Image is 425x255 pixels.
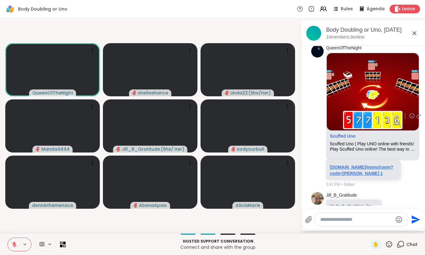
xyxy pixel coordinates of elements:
img: https://sharewell-space-live.sfo3.digitaloceanspaces.com/user-generated/2564abe4-c444-4046-864b-7... [311,192,324,205]
div: Body Doubling or Uno, [DATE] [326,26,421,34]
span: ( She/ Her ) [161,146,184,152]
span: dennisthemenace [32,202,73,208]
span: Body Doubling or Uno [18,6,67,12]
img: ShareWell Logomark [5,4,16,14]
span: Jill_B_Gratitude [122,146,160,152]
img: https://sharewell-space-live.sfo3.digitaloceanspaces.com/user-generated/d7277878-0de6-43a2-a937-4... [311,45,324,57]
img: Scuffed Uno | Play UNO online with friends! [327,53,419,130]
div: Scuffed Uno | Play UNO online with friends! [330,141,416,147]
button: Emoji picker [395,216,403,223]
p: i'm body doubling. i'm coloring and listening to music. i need to turn off my brain for a while [330,203,378,228]
div: Play Scuffed Uno online! The best way to play UNO online with friends for free! Join up to 12 fri... [330,147,416,152]
p: Hosted support conversation [69,239,367,244]
a: Jill_B_Gratitude [326,192,357,198]
a: QueenOfTheNight [326,45,362,51]
button: Send [408,212,422,226]
a: Attachment [330,134,355,139]
span: ( She/Her ) [248,90,271,96]
a: [DOMAIN_NAME]/menu/room?code=[PERSON_NAME] 1 [330,165,393,176]
span: audio-muted [231,147,236,151]
span: audio-muted [132,91,136,95]
p: 10 members, 9 online [326,34,364,40]
span: Chat [406,241,418,248]
img: Body Doubling or Uno, Oct 10 [306,26,321,41]
span: audio-muted [36,147,40,151]
span: Linda22 [230,90,248,96]
span: QueenOfTheNight [32,90,73,96]
textarea: Type your message [320,216,393,223]
span: Edited [344,182,354,187]
span: ✋ [373,241,379,248]
span: audio-muted [225,91,229,95]
span: Leave [402,6,415,12]
span: AliciaMarie [236,202,260,208]
span: 3:41 PM [326,182,340,187]
span: Manda4444 [41,146,70,152]
span: sodyourbull [237,146,264,152]
span: Rules [341,6,353,12]
p: Connect and share with the group [69,244,367,250]
span: Agenda [367,6,385,12]
span: • [341,182,343,187]
span: AbenaApaw [139,202,167,208]
span: audio-muted [116,147,121,151]
span: audio-muted [133,203,138,207]
span: shelleehance [138,90,168,96]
